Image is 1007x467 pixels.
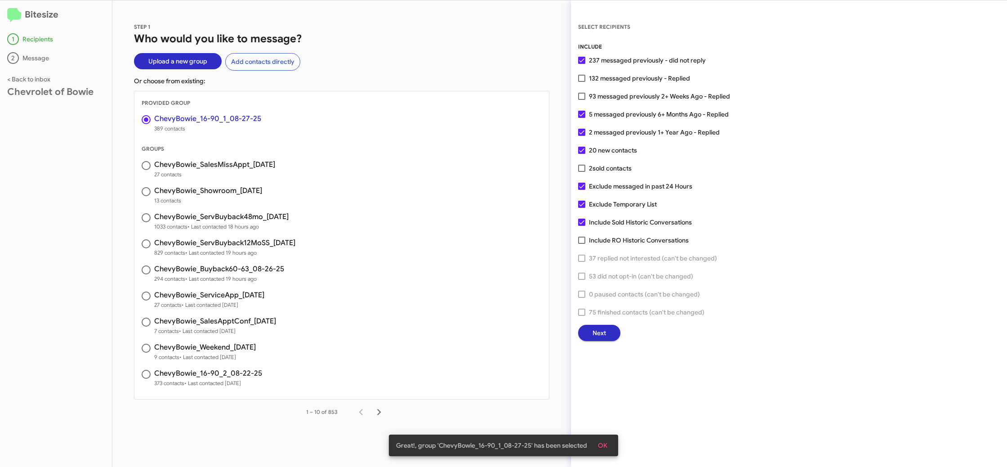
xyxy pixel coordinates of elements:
[154,265,284,273] h3: ChevyBowie_Buyback60-63_08-26-25
[589,55,706,66] span: 237 messaged previously - did not reply
[578,325,620,341] button: Next
[154,196,262,205] span: 13 contacts
[589,199,657,210] span: Exclude Temporary List
[589,73,690,84] span: 132 messaged previously - Replied
[185,249,257,256] span: • Last contacted 19 hours ago
[154,370,262,377] h3: ChevyBowie_16-90_2_08-22-25
[7,87,105,96] div: Chevrolet of Bowie
[134,76,549,85] p: Or choose from existing:
[593,164,632,172] span: sold contacts
[578,42,1000,51] div: INCLUDE
[154,248,295,257] span: 829 contacts
[154,115,261,122] h3: ChevyBowie_16-90_1_08-27-25
[352,403,370,421] button: Previous page
[396,441,587,450] span: Great!, group 'ChevyBowie_16-90_1_08-27-25' has been selected
[154,170,275,179] span: 27 contacts
[225,53,300,71] button: Add contacts directly
[591,437,615,454] button: OK
[589,289,700,300] span: 0 paused contacts (can't be changed)
[134,53,222,69] button: Upload a new group
[184,380,241,386] span: • Last contacted [DATE]
[589,307,704,318] span: 75 finished contacts (can't be changed)
[7,8,21,22] img: logo-minimal.svg
[589,235,689,246] span: Include RO Historic Conversations
[154,353,256,362] span: 9 contacts
[598,437,607,454] span: OK
[179,328,236,334] span: • Last contacted [DATE]
[154,187,262,194] h3: ChevyBowie_Showroom_[DATE]
[179,354,236,360] span: • Last contacted [DATE]
[185,275,257,282] span: • Last contacted 19 hours ago
[589,127,720,138] span: 2 messaged previously 1+ Year Ago - Replied
[154,379,262,388] span: 373 contacts
[154,161,275,168] h3: ChevyBowie_SalesMissAppt_[DATE]
[148,53,207,69] span: Upload a new group
[7,33,105,45] div: Recipients
[7,75,50,83] a: < Back to inbox
[7,33,19,45] div: 1
[589,271,693,282] span: 53 did not opt-in (can't be changed)
[370,403,388,421] button: Next page
[154,213,289,220] h3: ChevyBowie_ServBuyback48mo_[DATE]
[7,52,19,64] div: 2
[589,217,692,228] span: Include Sold Historic Conversations
[134,144,549,153] div: GROUPS
[182,301,238,308] span: • Last contacted [DATE]
[589,91,730,102] span: 93 messaged previously 2+ Weeks Ago - Replied
[589,163,632,174] span: 2
[134,99,549,108] div: PROVIDED GROUP
[134,23,151,30] span: STEP 1
[154,274,284,283] span: 294 contacts
[154,344,256,351] h3: ChevyBowie_Weekend_[DATE]
[134,31,549,46] h1: Who would you like to message?
[154,124,261,133] span: 389 contacts
[154,239,295,247] h3: ChevyBowie_ServBuyback12MoSS_[DATE]
[154,327,276,336] span: 7 contacts
[593,325,606,341] span: Next
[7,52,105,64] div: Message
[589,253,717,264] span: 37 replied not interested (can't be changed)
[187,223,259,230] span: • Last contacted 18 hours ago
[578,23,630,30] span: SELECT RECIPIENTS
[154,292,264,299] h3: ChevyBowie_ServiceApp_[DATE]
[589,181,692,192] span: Exclude messaged in past 24 Hours
[154,301,264,310] span: 27 contacts
[589,145,637,156] span: 20 new contacts
[154,222,289,231] span: 1033 contacts
[306,408,338,417] div: 1 – 10 of 853
[589,109,729,120] span: 5 messaged previously 6+ Months Ago - Replied
[7,8,105,22] h2: Bitesize
[154,318,276,325] h3: ChevyBowie_SalesApptConf_[DATE]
